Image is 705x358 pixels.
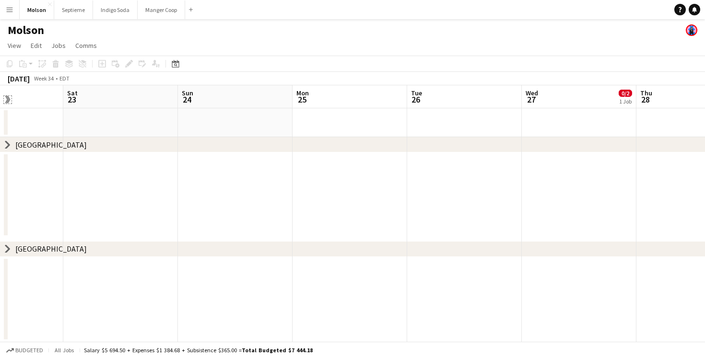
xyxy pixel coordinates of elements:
[524,94,538,105] span: 27
[295,94,309,105] span: 25
[84,346,313,354] div: Salary $5 694.50 + Expenses $1 384.68 + Subsistence $365.00 =
[67,89,78,97] span: Sat
[31,41,42,50] span: Edit
[66,94,78,105] span: 23
[180,94,193,105] span: 24
[411,89,422,97] span: Tue
[15,347,43,354] span: Budgeted
[15,244,87,254] div: [GEOGRAPHIC_DATA]
[32,75,56,82] span: Week 34
[686,24,697,36] app-user-avatar: Laurence Pare
[71,39,101,52] a: Comms
[15,140,87,150] div: [GEOGRAPHIC_DATA]
[8,41,21,50] span: View
[640,89,652,97] span: Thu
[138,0,185,19] button: Manger Coop
[296,89,309,97] span: Mon
[5,345,45,356] button: Budgeted
[47,39,70,52] a: Jobs
[619,98,632,105] div: 1 Job
[619,90,632,97] span: 0/2
[75,41,97,50] span: Comms
[93,0,138,19] button: Indigo Soda
[54,0,93,19] button: Septieme
[639,94,652,105] span: 28
[59,75,70,82] div: EDT
[20,0,54,19] button: Molson
[51,41,66,50] span: Jobs
[8,74,30,83] div: [DATE]
[182,89,193,97] span: Sun
[4,39,25,52] a: View
[27,39,46,52] a: Edit
[53,346,76,354] span: All jobs
[8,23,44,37] h1: Molson
[410,94,422,105] span: 26
[242,346,313,354] span: Total Budgeted $7 444.18
[526,89,538,97] span: Wed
